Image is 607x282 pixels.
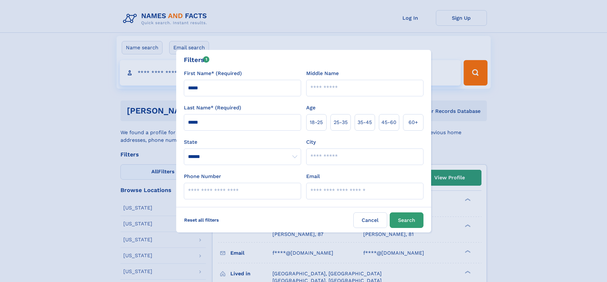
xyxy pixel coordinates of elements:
label: Middle Name [306,70,339,77]
div: Filters [184,55,210,65]
label: Phone Number [184,173,221,180]
span: 60+ [408,119,418,126]
span: 18‑25 [310,119,323,126]
label: Email [306,173,320,180]
label: City [306,138,316,146]
label: First Name* (Required) [184,70,242,77]
span: 25‑35 [334,119,348,126]
label: Last Name* (Required) [184,104,241,112]
span: 45‑60 [381,119,396,126]
label: Age [306,104,315,112]
label: State [184,138,301,146]
label: Cancel [353,212,387,228]
label: Reset all filters [180,212,223,228]
span: 35‑45 [358,119,372,126]
button: Search [390,212,423,228]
